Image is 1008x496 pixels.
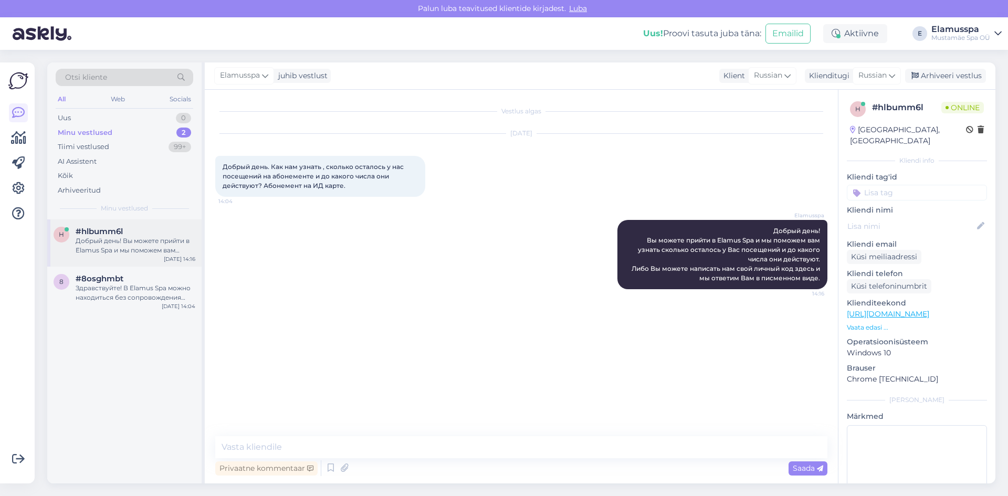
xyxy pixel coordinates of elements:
div: Web [109,92,127,106]
div: Klient [719,70,745,81]
span: 8 [59,278,64,286]
p: Kliendi tag'id [847,172,987,183]
div: Здравствуйте! В Elamus Spa можно находиться без сопровождения взрослых с 13 лет. [76,283,195,302]
img: Askly Logo [8,71,28,91]
p: Märkmed [847,411,987,422]
div: Kliendi info [847,156,987,165]
div: Arhiveeri vestlus [905,69,986,83]
div: Mustamäe Spa OÜ [931,34,990,42]
div: Minu vestlused [58,128,112,138]
div: [DATE] 14:16 [164,255,195,263]
a: [URL][DOMAIN_NAME] [847,309,929,319]
div: Aktiivne [823,24,887,43]
span: #hlbumm6l [76,227,123,236]
span: Luba [566,4,590,13]
div: [DATE] [215,129,827,138]
div: [GEOGRAPHIC_DATA], [GEOGRAPHIC_DATA] [850,124,966,146]
span: Elamusspa [785,212,824,219]
div: E [912,26,927,41]
p: Kliendi telefon [847,268,987,279]
span: Russian [754,70,782,81]
span: Saada [793,463,823,473]
div: 0 [176,113,191,123]
div: Arhiveeritud [58,185,101,196]
span: Otsi kliente [65,72,107,83]
div: Socials [167,92,193,106]
b: Uus! [643,28,663,38]
p: Vaata edasi ... [847,323,987,332]
div: Küsi telefoninumbrit [847,279,931,293]
a: ElamusspaMustamäe Spa OÜ [931,25,1002,42]
span: #8osghmbt [76,274,123,283]
div: # hlbumm6l [872,101,941,114]
div: Elamusspa [931,25,990,34]
div: Vestlus algas [215,107,827,116]
div: Kõik [58,171,73,181]
input: Lisa nimi [847,220,975,232]
p: Chrome [TECHNICAL_ID] [847,374,987,385]
div: Privaatne kommentaar [215,461,318,476]
div: All [56,92,68,106]
span: Minu vestlused [101,204,148,213]
p: Windows 10 [847,347,987,358]
div: Uus [58,113,71,123]
p: Kliendi email [847,239,987,250]
button: Emailid [765,24,811,44]
p: Operatsioonisüsteem [847,336,987,347]
p: Kliendi nimi [847,205,987,216]
span: h [59,230,64,238]
div: Klienditugi [805,70,849,81]
span: 14:04 [218,197,258,205]
div: 2 [176,128,191,138]
p: Klienditeekond [847,298,987,309]
div: [DATE] 14:04 [162,302,195,310]
div: Добрый день! Вы можете прийти в Elamus Spa и мы поможем вам узнать сколько осталось у Вас посещен... [76,236,195,255]
span: Online [941,102,984,113]
p: Brauser [847,363,987,374]
span: Добрый день. Как нам узнать , сколько осталось у нас посещений на абонементе и до какого числа он... [223,163,405,189]
div: AI Assistent [58,156,97,167]
span: Russian [858,70,887,81]
input: Lisa tag [847,185,987,200]
span: Elamusspa [220,70,260,81]
span: 14:16 [785,290,824,298]
div: juhib vestlust [274,70,328,81]
div: Proovi tasuta juba täna: [643,27,761,40]
div: [PERSON_NAME] [847,395,987,405]
div: 99+ [169,142,191,152]
div: Küsi meiliaadressi [847,250,921,264]
span: h [855,105,860,113]
div: Tiimi vestlused [58,142,109,152]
